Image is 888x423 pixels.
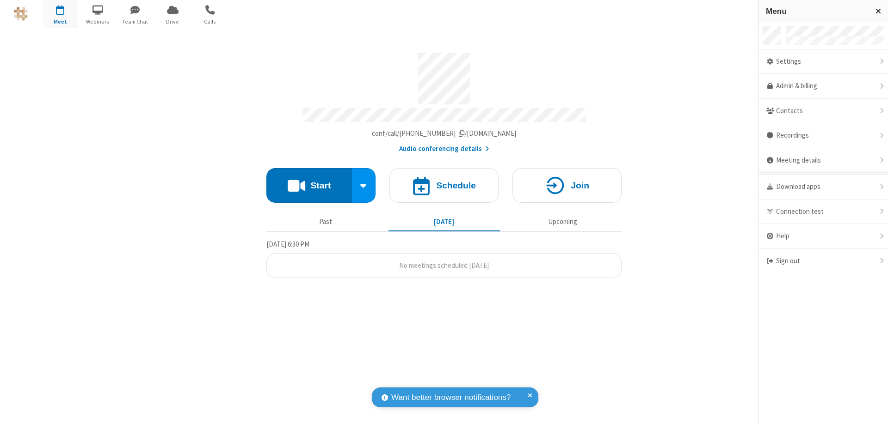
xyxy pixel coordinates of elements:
span: [DATE] 6:30 PM [266,240,309,248]
div: Start conference options [352,168,376,203]
section: Today's Meetings [266,239,622,278]
h4: Join [571,181,589,190]
div: Help [759,224,888,249]
button: [DATE] [388,213,500,230]
div: Recordings [759,123,888,148]
h4: Start [310,181,331,190]
div: Download apps [759,175,888,199]
h3: Menu [766,7,867,16]
div: Contacts [759,99,888,124]
button: Copy my meeting room linkCopy my meeting room link [372,128,517,139]
span: Copy my meeting room link [372,129,517,138]
a: Admin & billing [759,74,888,99]
button: Past [270,213,382,230]
button: Schedule [389,168,499,203]
button: Upcoming [507,213,618,230]
span: Want better browser notifications? [391,392,511,404]
div: Connection test [759,199,888,224]
span: No meetings scheduled [DATE] [399,261,489,270]
span: Calls [193,18,228,26]
h4: Schedule [436,181,476,190]
button: Start [266,168,352,203]
button: Audio conferencing details [399,144,489,154]
div: Sign out [759,249,888,273]
button: Join [512,168,622,203]
div: Settings [759,49,888,74]
span: Webinars [80,18,115,26]
span: Team Chat [118,18,153,26]
span: Meet [43,18,78,26]
section: Account details [266,46,622,154]
img: QA Selenium DO NOT DELETE OR CHANGE [14,7,28,21]
div: Meeting details [759,148,888,173]
span: Drive [155,18,190,26]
